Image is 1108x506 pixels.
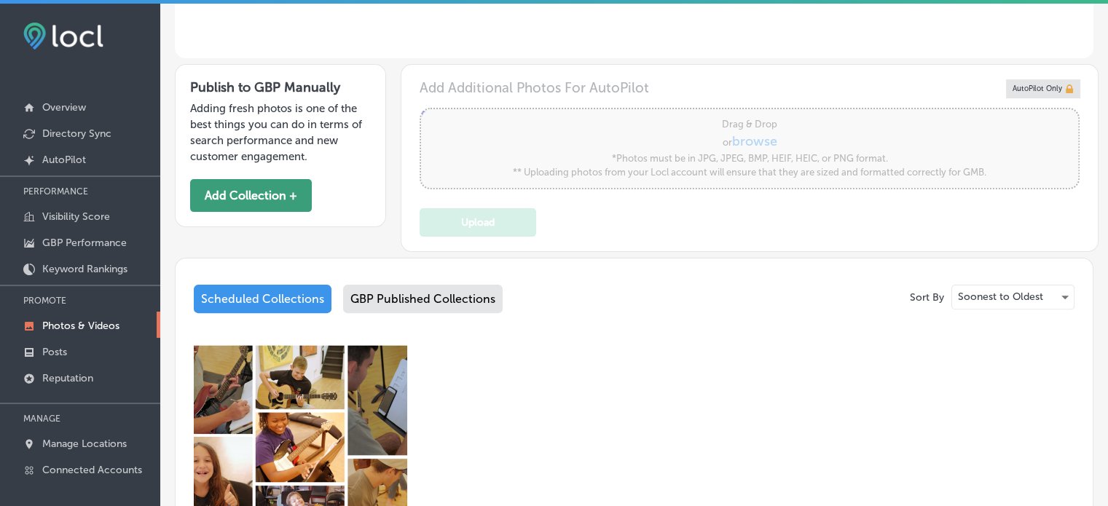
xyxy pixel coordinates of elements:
p: AutoPilot [42,154,86,166]
div: Scheduled Collections [194,285,331,313]
p: Soonest to Oldest [958,290,1043,304]
div: Soonest to Oldest [952,285,1074,309]
p: Adding fresh photos is one of the best things you can do in terms of search performance and new c... [190,100,371,165]
h3: Publish to GBP Manually [190,79,371,95]
p: Photos & Videos [42,320,119,332]
p: Sort By [910,291,944,304]
img: fda3e92497d09a02dc62c9cd864e3231.png [23,23,103,50]
p: Reputation [42,372,93,384]
p: Overview [42,101,86,114]
p: Directory Sync [42,127,111,140]
p: Keyword Rankings [42,263,127,275]
p: GBP Performance [42,237,127,249]
p: Connected Accounts [42,464,142,476]
button: Add Collection + [190,179,312,212]
div: GBP Published Collections [343,285,503,313]
p: Visibility Score [42,210,110,223]
p: Posts [42,346,67,358]
p: Manage Locations [42,438,127,450]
